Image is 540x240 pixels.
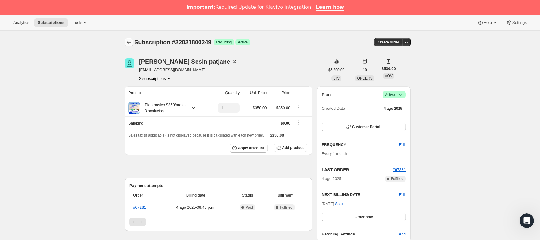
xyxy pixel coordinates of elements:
[396,140,409,150] button: Edit
[128,133,264,137] span: Sales tax (if applicable) is not displayed because it is calculated with each new order.
[395,229,409,239] button: Add
[238,146,264,150] span: Apply discount
[352,125,380,129] span: Customer Portal
[269,86,292,99] th: Price
[125,58,134,68] span: Claudia Sesin patjane
[139,67,237,73] span: [EMAIL_ADDRESS][DOMAIN_NAME]
[483,20,492,25] span: Help
[125,86,208,99] th: Product
[125,116,208,130] th: Shipping
[246,205,253,210] span: Paid
[385,74,393,78] span: AOV
[129,218,307,226] nav: Paginación
[322,176,341,182] span: 4 ago 2025
[322,92,331,98] h2: Plan
[134,39,211,46] span: Subscription #22021800249
[322,167,393,173] h2: LAST ORDER
[393,167,406,173] button: #67281
[335,201,343,207] span: Skip
[274,144,307,152] button: Add product
[355,215,373,219] span: Order now
[363,68,367,72] span: 10
[322,123,406,131] button: Customer Portal
[474,18,501,27] button: Help
[139,58,237,65] div: [PERSON_NAME] Sesin patjane
[294,104,304,111] button: Product actions
[128,102,140,114] img: product img
[238,40,248,45] span: Active
[280,205,292,210] span: Fulfilled
[322,142,399,148] h2: FREQUENCY
[333,76,340,81] span: LTV
[322,213,406,221] button: Order now
[186,4,216,10] b: Important:
[276,106,290,110] span: $350.00
[385,92,403,98] span: Active
[359,66,370,74] button: 10
[230,144,268,153] button: Apply discount
[374,38,403,46] button: Create order
[503,18,530,27] button: Settings
[38,20,64,25] span: Subscriptions
[282,145,303,150] span: Add product
[380,104,406,113] button: 4 ago 2025
[133,205,146,210] a: #67281
[399,142,406,148] span: Edit
[186,4,311,10] div: Required Update for Klaviyo Integration
[270,133,284,137] span: $350.00
[125,38,133,46] button: Subscriptions
[357,76,372,81] span: ORDERS
[208,86,241,99] th: Quantity
[384,106,402,111] span: 4 ago 2025
[69,18,92,27] button: Tools
[253,106,267,110] span: $350.00
[34,18,68,27] button: Subscriptions
[265,192,303,198] span: Fulfillment
[216,40,232,45] span: Recurring
[140,102,186,114] div: Plan básico $350/mes -
[13,20,29,25] span: Analytics
[520,213,534,228] iframe: Intercom live chat
[241,86,268,99] th: Unit Price
[399,192,406,198] button: Edit
[378,40,399,45] span: Create order
[322,106,345,112] span: Created Date
[399,231,406,237] span: Add
[139,75,172,81] button: Product actions
[391,176,403,181] span: Fulfilled
[396,92,397,97] span: |
[382,66,396,72] span: $530.00
[162,204,230,210] span: 4 ago 2025 · 08:43 p.m.
[328,68,344,72] span: $5,300.00
[322,151,347,156] span: Every 1 month
[10,18,33,27] button: Analytics
[129,183,307,189] h2: Payment attempts
[331,199,346,209] button: Skip
[294,119,304,126] button: Shipping actions
[316,4,344,11] a: Learn how
[322,192,399,198] h2: NEXT BILLING DATE
[162,192,230,198] span: Billing date
[73,20,82,25] span: Tools
[281,121,290,125] span: $0.00
[129,189,160,202] th: Order
[322,231,399,237] h6: Batching Settings
[393,167,406,172] a: #67281
[325,66,348,74] button: $5,300.00
[145,109,164,113] small: 3 productos
[512,20,527,25] span: Settings
[322,201,343,206] span: [DATE] ·
[233,192,262,198] span: Status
